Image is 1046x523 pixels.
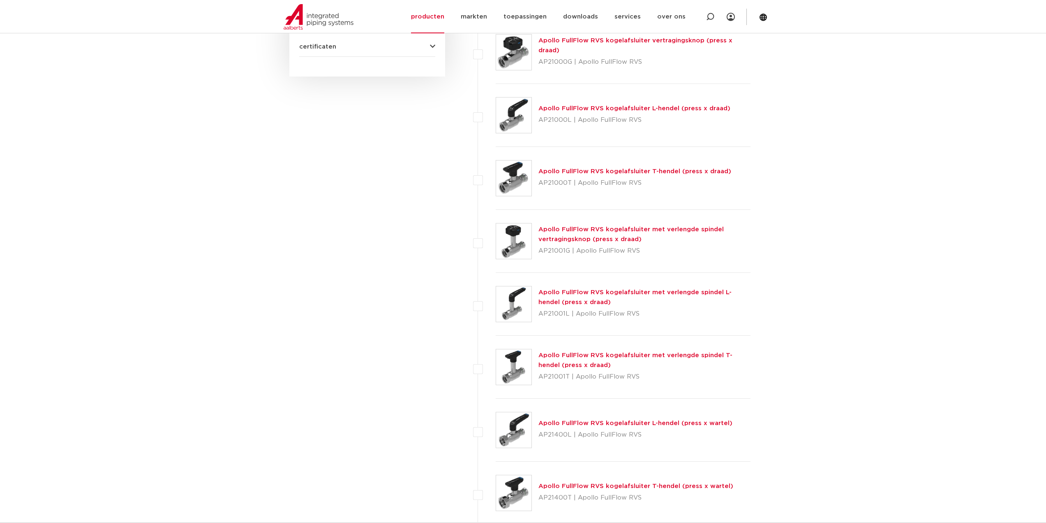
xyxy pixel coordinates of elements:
p: AP21001T | Apollo FullFlow RVS [538,370,751,384]
p: AP21001G | Apollo FullFlow RVS [538,244,751,258]
p: AP21400T | Apollo FullFlow RVS [538,491,733,504]
a: Apollo FullFlow RVS kogelafsluiter T-hendel (press x draad) [538,168,731,174]
a: Apollo FullFlow RVS kogelafsluiter met verlengde spindel T-hendel (press x draad) [538,352,732,368]
p: AP21001L | Apollo FullFlow RVS [538,307,751,321]
img: Thumbnail for Apollo FullFlow RVS kogelafsluiter T-hendel (press x draad) [496,160,531,196]
p: AP21000T | Apollo FullFlow RVS [538,177,731,190]
p: AP21000G | Apollo FullFlow RVS [538,56,751,69]
img: Thumbnail for Apollo FullFlow RVS kogelafsluiter L-hendel (press x draad) [496,98,531,133]
a: Apollo FullFlow RVS kogelafsluiter L-hendel (press x wartel) [538,420,732,426]
a: Apollo FullFlow RVS kogelafsluiter met verlengde spindel vertragingsknop (press x draad) [538,226,724,242]
button: certificaten [299,44,435,50]
img: Thumbnail for Apollo FullFlow RVS kogelafsluiter met verlengde spindel T-hendel (press x draad) [496,349,531,385]
img: Thumbnail for Apollo FullFlow RVS kogelafsluiter vertragingsknop (press x draad) [496,35,531,70]
span: certificaten [299,44,336,50]
img: Thumbnail for Apollo FullFlow RVS kogelafsluiter met verlengde spindel L-hendel (press x draad) [496,286,531,322]
a: Apollo FullFlow RVS kogelafsluiter T-hendel (press x wartel) [538,483,733,489]
p: AP21000L | Apollo FullFlow RVS [538,114,730,127]
img: Thumbnail for Apollo FullFlow RVS kogelafsluiter met verlengde spindel vertragingsknop (press x d... [496,223,531,259]
a: Apollo FullFlow RVS kogelafsluiter vertragingsknop (press x draad) [538,37,732,53]
p: AP21400L | Apollo FullFlow RVS [538,428,732,442]
img: Thumbnail for Apollo FullFlow RVS kogelafsluiter T-hendel (press x wartel) [496,475,531,511]
a: Apollo FullFlow RVS kogelafsluiter L-hendel (press x draad) [538,105,730,112]
img: Thumbnail for Apollo FullFlow RVS kogelafsluiter L-hendel (press x wartel) [496,412,531,448]
a: Apollo FullFlow RVS kogelafsluiter met verlengde spindel L-hendel (press x draad) [538,289,732,305]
